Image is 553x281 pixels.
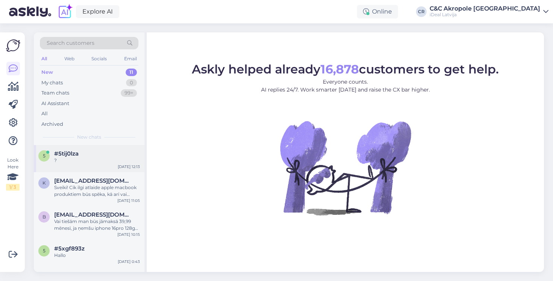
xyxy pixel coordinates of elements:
[43,248,46,254] span: 5
[6,38,20,53] img: Askly Logo
[41,110,48,118] div: All
[54,245,85,252] span: #5xgf893z
[54,184,140,198] div: Sveiki! Cik ilgi atlaide apple macbook produktiem būs spēka, kā arī vai atlaide darbojas, ja prec...
[54,211,132,218] span: belash5@inbox.lv
[40,54,49,64] div: All
[430,6,540,12] div: C&C Akropole [GEOGRAPHIC_DATA]
[43,180,46,186] span: k
[357,5,398,18] div: Online
[54,150,79,157] span: #5tij0lza
[54,177,132,184] span: kristaps.rozners@gmail.com
[90,54,108,64] div: Socials
[47,39,94,47] span: Search customers
[41,69,53,76] div: New
[430,12,540,18] div: iDeal Latvija
[41,89,69,97] div: Team chats
[6,184,20,191] div: 1 / 3
[321,62,359,76] b: 16,878
[41,79,63,87] div: My chats
[117,198,140,203] div: [DATE] 11:05
[117,232,140,237] div: [DATE] 10:15
[43,214,46,220] span: b
[126,69,137,76] div: 11
[41,100,69,107] div: AI Assistant
[54,252,140,259] div: Hallo
[41,121,63,128] div: Archived
[278,100,413,235] img: No Chat active
[77,134,101,140] span: New chats
[118,259,140,264] div: [DATE] 0:43
[54,157,140,164] div: ?
[192,62,499,76] span: Askly helped already customers to get help.
[121,89,137,97] div: 99+
[57,4,73,20] img: explore-ai
[76,5,119,18] a: Explore AI
[430,6,548,18] a: C&C Akropole [GEOGRAPHIC_DATA]iDeal Latvija
[126,79,137,87] div: 0
[416,6,427,17] div: CR
[63,54,76,64] div: Web
[43,153,46,159] span: 5
[123,54,138,64] div: Email
[118,164,140,170] div: [DATE] 12:13
[54,218,140,232] div: Vai tiešām man būs jāmaksā 39,99 mēnesī, ja ņemšu iphone 16pro 128gb uz 24 mēnešiem?
[192,78,499,94] p: Everyone counts. AI replies 24/7. Work smarter [DATE] and raise the CX bar higher.
[6,157,20,191] div: Look Here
